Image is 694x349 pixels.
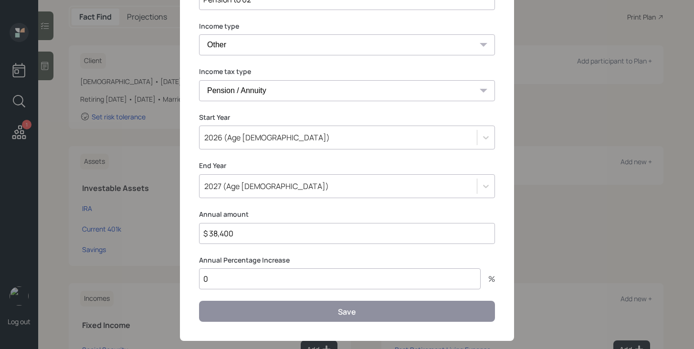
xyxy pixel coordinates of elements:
[199,113,495,122] label: Start Year
[199,161,495,170] label: End Year
[199,210,495,219] label: Annual amount
[199,21,495,31] label: Income type
[204,132,330,143] div: 2026 (Age [DEMOGRAPHIC_DATA])
[481,275,495,283] div: %
[204,181,329,191] div: 2027 (Age [DEMOGRAPHIC_DATA])
[199,67,495,76] label: Income tax type
[199,255,495,265] label: Annual Percentage Increase
[338,307,356,317] div: Save
[199,301,495,321] button: Save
